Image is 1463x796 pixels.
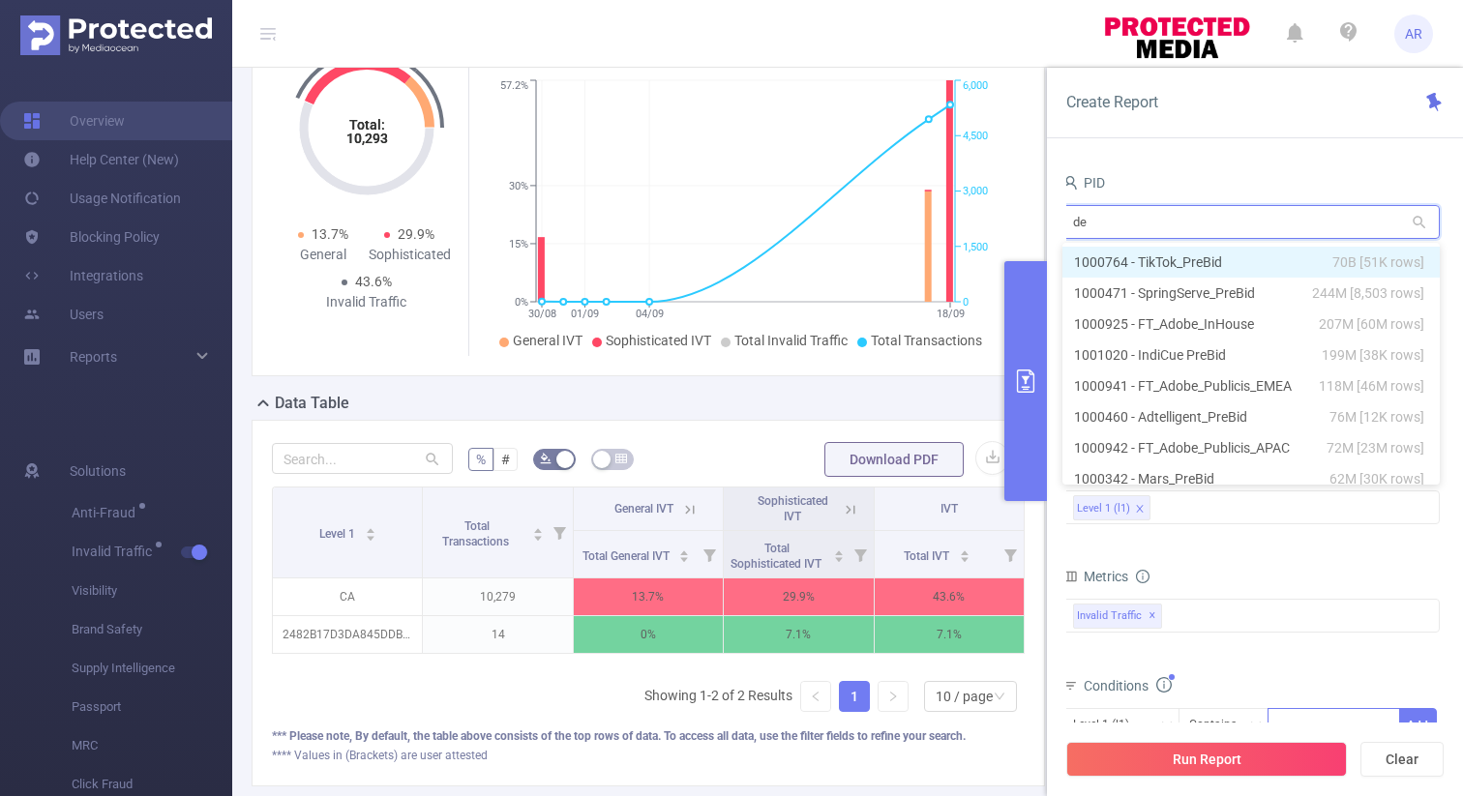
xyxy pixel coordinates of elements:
[936,308,964,320] tspan: 18/09
[833,547,845,559] div: Sort
[1149,604,1156,628] span: ✕
[72,649,232,688] span: Supply Intelligence
[280,245,367,265] div: General
[959,554,970,560] i: icon: caret-down
[442,519,512,548] span: Total Transactions
[994,691,1005,704] i: icon: down
[635,308,663,320] tspan: 04/09
[272,727,1025,745] div: *** Please note, By default, the table above consists of the top rows of data. To access all data...
[871,333,982,348] span: Total Transactions
[1084,678,1172,693] span: Conditions
[614,502,673,516] span: General IVT
[878,681,909,712] li: Next Page
[824,442,964,477] button: Download PDF
[20,15,212,55] img: Protected Media
[272,443,453,474] input: Search...
[1062,370,1440,401] li: 1000941 - FT_Adobe_Publicis_EMEA
[23,295,104,334] a: Users
[1319,375,1424,397] span: 118M [46M rows]
[72,506,142,519] span: Anti-Fraud
[348,117,384,133] tspan: Total:
[540,453,552,464] i: icon: bg-colors
[1161,720,1173,733] i: icon: down
[72,572,232,610] span: Visibility
[963,186,988,198] tspan: 3,000
[423,616,572,653] p: 14
[23,218,160,256] a: Blocking Policy
[1136,570,1149,583] i: icon: info-circle
[936,682,993,711] div: 10 / page
[365,525,375,531] i: icon: caret-up
[1062,339,1440,370] li: 1001020 - IndiCue PreBid
[833,547,844,553] i: icon: caret-up
[72,726,232,765] span: MRC
[345,131,387,146] tspan: 10,293
[1062,309,1440,339] li: 1000925 - FT_Adobe_InHouse
[398,226,434,242] span: 29.9%
[1135,504,1145,516] i: icon: close
[1062,569,1128,584] span: Metrics
[810,691,821,702] i: icon: left
[1066,93,1158,111] span: Create Report
[319,527,358,541] span: Level 1
[515,296,528,309] tspan: 0%
[570,308,598,320] tspan: 01/09
[365,533,375,539] i: icon: caret-down
[1062,463,1440,494] li: 1000342 - Mars_PreBid
[847,531,874,577] i: Filter menu
[887,691,899,702] i: icon: right
[734,333,848,348] span: Total Invalid Traffic
[509,238,528,251] tspan: 15%
[1062,175,1105,191] span: PID
[1312,282,1424,304] span: 244M [8,503 rows]
[940,502,958,516] span: IVT
[1322,344,1424,366] span: 199M [38K rows]
[272,747,1025,764] div: **** Values in (Brackets) are user attested
[678,547,690,559] div: Sort
[963,130,988,142] tspan: 4,500
[840,682,869,711] a: 1
[546,487,573,577] i: Filter menu
[574,616,723,653] p: 0%
[574,578,723,615] p: 13.7%
[423,578,572,615] p: 10,279
[1360,742,1444,777] button: Clear
[1062,278,1440,309] li: 1000471 - SpringServe_PreBid
[731,542,824,571] span: Total Sophisticated IVT
[724,578,873,615] p: 29.9%
[70,452,126,490] span: Solutions
[365,525,376,537] div: Sort
[963,241,988,253] tspan: 1,500
[1073,709,1143,741] div: Level 1 (l1)
[23,256,143,295] a: Integrations
[696,531,723,577] i: Filter menu
[509,180,528,192] tspan: 30%
[606,333,711,348] span: Sophisticated IVT
[72,688,232,726] span: Passport
[959,547,970,553] i: icon: caret-up
[532,533,543,539] i: icon: caret-down
[72,610,232,649] span: Brand Safety
[1329,468,1424,489] span: 62M [30K rows]
[70,349,117,365] span: Reports
[959,547,970,559] div: Sort
[532,525,543,531] i: icon: caret-up
[23,102,125,140] a: Overview
[615,453,627,464] i: icon: table
[72,545,159,558] span: Invalid Traffic
[1073,604,1162,629] span: Invalid Traffic
[833,554,844,560] i: icon: caret-down
[23,179,181,218] a: Usage Notification
[724,616,873,653] p: 7.1%
[1405,15,1422,53] span: AR
[1062,175,1078,191] i: icon: user
[273,616,422,653] p: 2482B17D3DA845DDB028F8C83CAAA6D2
[1189,709,1250,741] div: Contains
[800,681,831,712] li: Previous Page
[1329,406,1424,427] span: 76M [12K rows]
[1066,742,1347,777] button: Run Report
[275,392,349,415] h2: Data Table
[1062,401,1440,432] li: 1000460 - Adtelligent_PreBid
[997,531,1024,577] i: Filter menu
[527,308,555,320] tspan: 30/08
